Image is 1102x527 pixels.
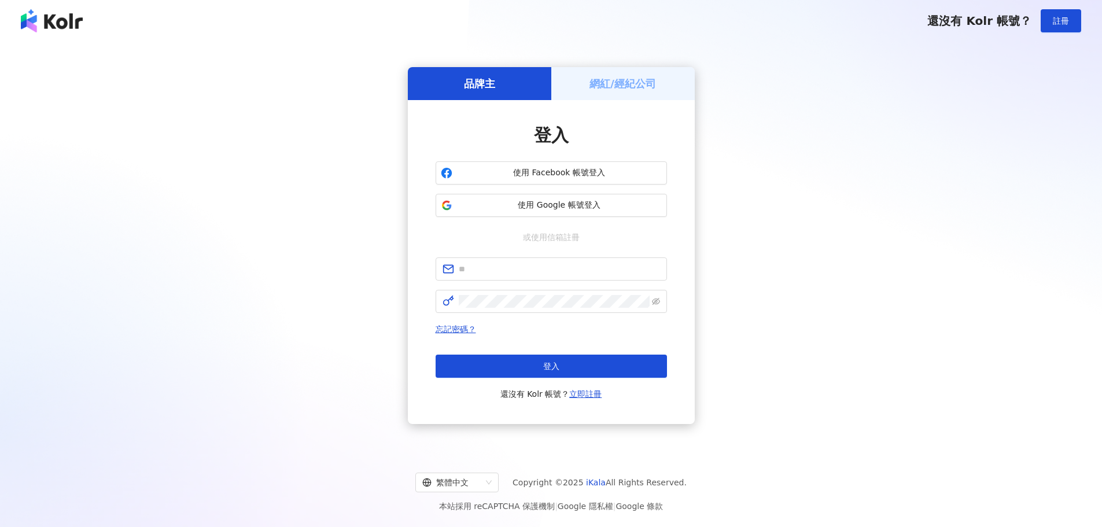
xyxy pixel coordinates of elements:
[569,389,602,399] a: 立即註冊
[21,9,83,32] img: logo
[436,194,667,217] button: 使用 Google 帳號登入
[613,502,616,511] span: |
[515,231,588,244] span: 或使用信箱註冊
[436,355,667,378] button: 登入
[513,476,687,489] span: Copyright © 2025 All Rights Reserved.
[927,14,1031,28] span: 還沒有 Kolr 帳號？
[457,167,662,179] span: 使用 Facebook 帳號登入
[436,161,667,185] button: 使用 Facebook 帳號登入
[652,297,660,305] span: eye-invisible
[436,325,476,334] a: 忘記密碼？
[534,125,569,145] span: 登入
[439,499,663,513] span: 本站採用 reCAPTCHA 保護機制
[589,76,656,91] h5: 網紅/經紀公司
[543,362,559,371] span: 登入
[586,478,606,487] a: iKala
[616,502,663,511] a: Google 條款
[558,502,613,511] a: Google 隱私權
[422,473,481,492] div: 繁體中文
[1053,16,1069,25] span: 註冊
[500,387,602,401] span: 還沒有 Kolr 帳號？
[1041,9,1081,32] button: 註冊
[457,200,662,211] span: 使用 Google 帳號登入
[464,76,495,91] h5: 品牌主
[555,502,558,511] span: |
